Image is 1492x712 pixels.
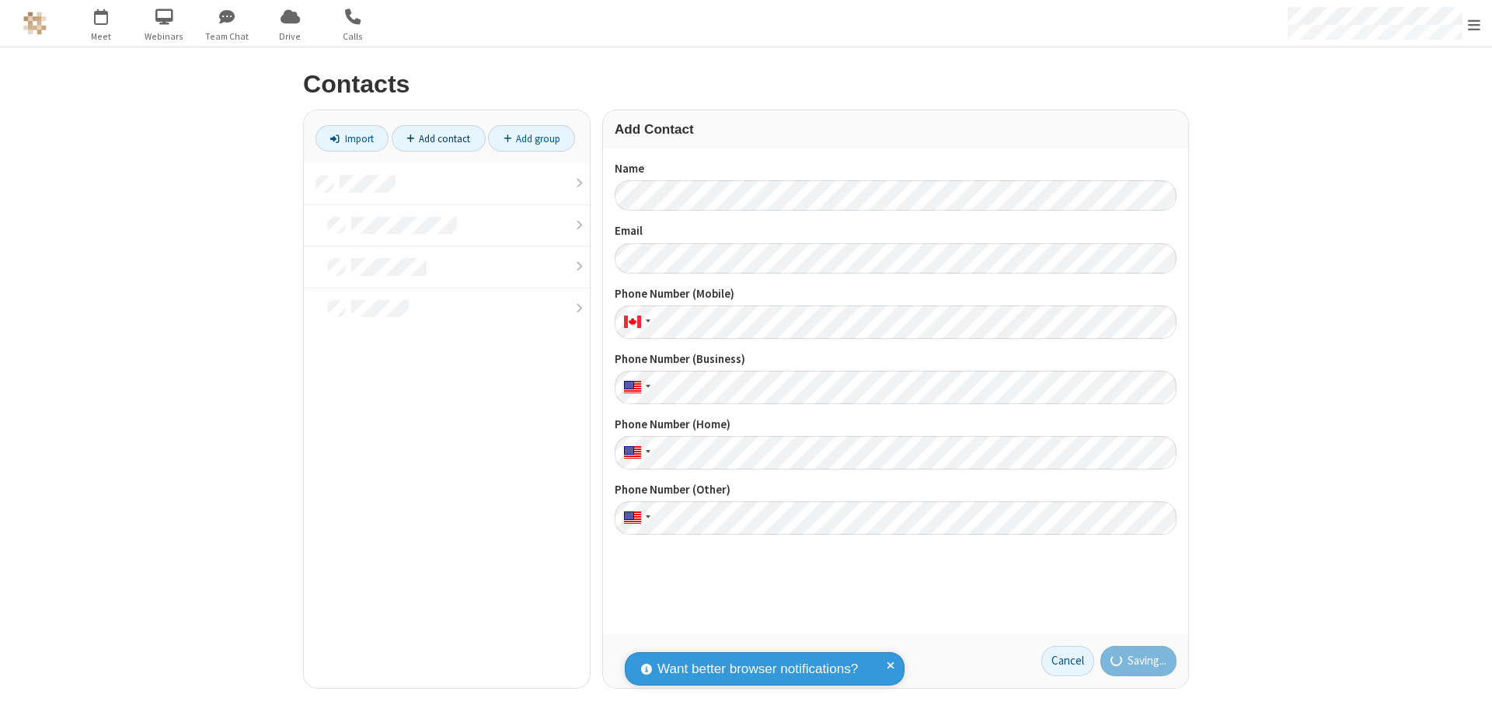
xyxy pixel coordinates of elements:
[315,125,389,152] a: Import
[198,30,256,44] span: Team Chat
[324,30,382,44] span: Calls
[615,501,655,535] div: United States: + 1
[615,436,655,469] div: United States: + 1
[1041,646,1094,677] a: Cancel
[615,305,655,339] div: Canada: + 1
[615,160,1177,178] label: Name
[135,30,193,44] span: Webinars
[303,71,1189,98] h2: Contacts
[261,30,319,44] span: Drive
[615,416,1177,434] label: Phone Number (Home)
[615,285,1177,303] label: Phone Number (Mobile)
[615,481,1177,499] label: Phone Number (Other)
[72,30,131,44] span: Meet
[1128,652,1166,670] span: Saving...
[615,222,1177,240] label: Email
[392,125,486,152] a: Add contact
[1100,646,1177,677] button: Saving...
[488,125,575,152] a: Add group
[615,371,655,404] div: United States: + 1
[23,12,47,35] img: QA Selenium DO NOT DELETE OR CHANGE
[657,659,858,679] span: Want better browser notifications?
[615,351,1177,368] label: Phone Number (Business)
[615,122,1177,137] h3: Add Contact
